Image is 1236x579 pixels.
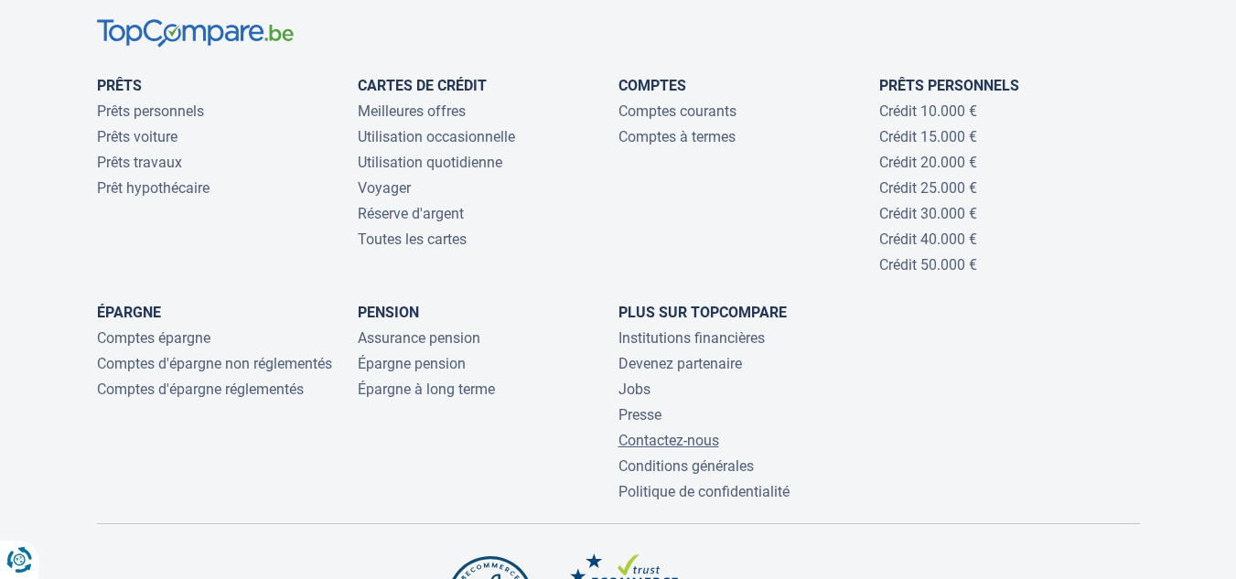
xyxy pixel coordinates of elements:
[358,231,467,248] a: Toutes les cartes
[97,179,210,197] a: Prêt hypothécaire
[879,102,977,120] a: Crédit 10.000 €
[358,154,502,171] a: Utilisation quotidienne
[618,432,719,449] a: Contactez-nous
[358,355,466,372] a: Épargne pension
[618,102,736,120] a: Comptes courants
[97,154,182,171] a: Prêts travaux
[358,329,480,347] a: Assurance pension
[97,77,142,94] a: Prêts
[618,128,736,145] a: Comptes à termes
[618,483,790,500] a: Politique de confidentialité
[358,205,464,222] a: Réserve d'argent
[358,179,411,197] a: Voyager
[618,329,765,347] a: Institutions financières
[97,102,204,120] a: Prêts personnels
[879,231,977,248] a: Crédit 40.000 €
[618,381,650,398] a: Jobs
[618,457,754,475] a: Conditions générales
[97,304,161,321] a: Épargne
[358,304,419,321] a: Pension
[879,154,977,171] a: Crédit 20.000 €
[879,179,977,197] a: Crédit 25.000 €
[618,77,686,94] a: Comptes
[879,77,1019,94] a: Prêts personnels
[97,329,210,347] a: Comptes épargne
[358,77,487,94] a: Cartes de Crédit
[358,102,466,120] a: Meilleures offres
[879,256,977,273] a: Crédit 50.000 €
[97,19,294,48] img: TopCompare
[879,205,977,222] a: Crédit 30.000 €
[97,355,332,372] a: Comptes d'épargne non réglementés
[879,128,977,145] a: Crédit 15.000 €
[618,304,787,321] a: Plus sur TopCompare
[358,381,495,398] a: Épargne à long terme
[618,406,661,424] a: Presse
[618,355,742,372] a: Devenez partenaire
[97,381,304,398] a: Comptes d'épargne réglementés
[358,128,515,145] a: Utilisation occasionnelle
[97,128,177,145] a: Prêts voiture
